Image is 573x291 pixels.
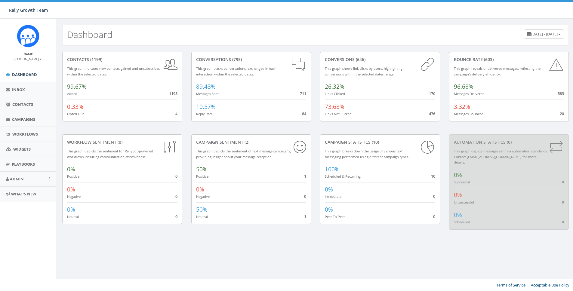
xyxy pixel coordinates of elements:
span: 0 [562,179,564,185]
span: 1 [304,173,306,179]
span: 0 [562,219,564,225]
div: Campaign Sentiment [196,139,307,145]
span: [DATE] - [DATE] [531,31,558,37]
div: Workflow Sentiment [67,139,177,145]
span: Admin [10,176,24,182]
span: Rally Growth Team [9,7,48,13]
small: Scheduled & Recurring [325,174,361,179]
span: 0% [67,206,75,213]
div: contacts [67,57,177,63]
small: Scheduled [454,220,470,224]
span: 10 [431,173,435,179]
small: Messages Sent [196,91,219,96]
span: 0% [196,185,204,193]
small: Positive [67,174,79,179]
span: 20 [560,111,564,116]
div: conversions [325,57,435,63]
small: This graph reveals undelivered messages, reflecting the campaign's delivery efficiency. [454,66,541,76]
small: Name [23,52,33,56]
span: 0% [325,185,333,193]
small: This graph shows link clicks by users, highlighting conversions within the selected dates range. [325,66,402,76]
small: Messages Delivered [454,91,485,96]
span: 0% [67,165,75,173]
span: 0.33% [67,103,83,111]
span: 26.32% [325,83,344,90]
a: Acceptable Use Policy [531,282,569,288]
span: 99.67% [67,83,87,90]
small: This graph breaks down the usage of various text messaging performed using different campaign types. [325,149,409,159]
span: 0% [454,191,462,199]
small: Positive [196,174,208,179]
span: What's New [11,191,36,197]
span: 583 [558,91,564,96]
div: Bounce Rate [454,57,564,63]
span: Widgets [13,146,31,152]
span: 0 [433,194,435,199]
span: 96.68% [454,83,473,90]
span: 0% [325,206,333,213]
small: This graph depicts messages sent via automation standards. Contact [EMAIL_ADDRESS][DOMAIN_NAME] f... [454,149,548,164]
span: 0 [175,173,177,179]
span: Contacts [12,102,33,107]
small: Negative [67,194,81,199]
small: This graph indicates new contacts gained and unsubscribes within the selected dates. [67,66,160,76]
span: 4 [175,111,177,116]
small: Negative [196,194,210,199]
div: Campaign Statistics [325,139,435,145]
small: Neutral [67,214,79,219]
img: Icon_1.png [17,25,39,47]
span: 0 [304,194,306,199]
span: (646) [355,57,365,62]
small: Opted Out [67,112,84,116]
small: Added [67,91,77,96]
span: 476 [429,111,435,116]
span: 0% [454,171,462,179]
span: 3.32% [454,103,470,111]
span: Dashboard [12,72,37,77]
small: Peer To Peer [325,214,345,219]
span: 0 [175,194,177,199]
span: (2) [243,139,249,145]
small: This graph depicts the sentiment of text message campaigns, providing insight about your message ... [196,149,291,159]
span: (603) [483,57,494,62]
small: This graph depicts the sentiment for RallyBot-powered workflows, ensuring communication effective... [67,149,153,159]
div: Automation Statistics [454,139,564,145]
span: (795) [231,57,242,62]
h2: Dashboard [67,29,112,39]
span: (1199) [89,57,102,62]
span: 711 [300,91,306,96]
span: 0 [433,214,435,219]
span: 10.57% [196,103,216,111]
span: 1195 [169,91,177,96]
span: 1 [304,214,306,219]
span: 0% [454,211,462,219]
small: Successful [454,180,470,184]
span: (10) [371,139,379,145]
small: Links Not Clicked [325,112,352,116]
small: Neutral [196,214,208,219]
span: 84 [302,111,306,116]
small: Reply Rate [196,112,213,116]
span: 170 [429,91,435,96]
span: (0) [116,139,122,145]
a: [PERSON_NAME] [14,56,42,61]
span: 73.68% [325,103,344,111]
small: [PERSON_NAME] [14,57,42,61]
span: 0 [175,214,177,219]
span: Playbooks [12,161,35,167]
span: (0) [506,139,512,145]
span: 50% [196,165,208,173]
span: Workflows [12,131,38,137]
span: Inbox [12,87,25,92]
span: 89.43% [196,83,216,90]
span: 0 [562,199,564,205]
small: This graph tracks conversations, exchanged in each interaction within the selected dates. [196,66,276,76]
small: Unsuccessful [454,200,474,204]
span: 50% [196,206,208,213]
span: Campaigns [12,117,35,122]
a: Terms of Service [496,282,525,288]
small: Immediate [325,194,341,199]
span: 0% [67,185,75,193]
div: conversations [196,57,307,63]
span: 100% [325,165,340,173]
